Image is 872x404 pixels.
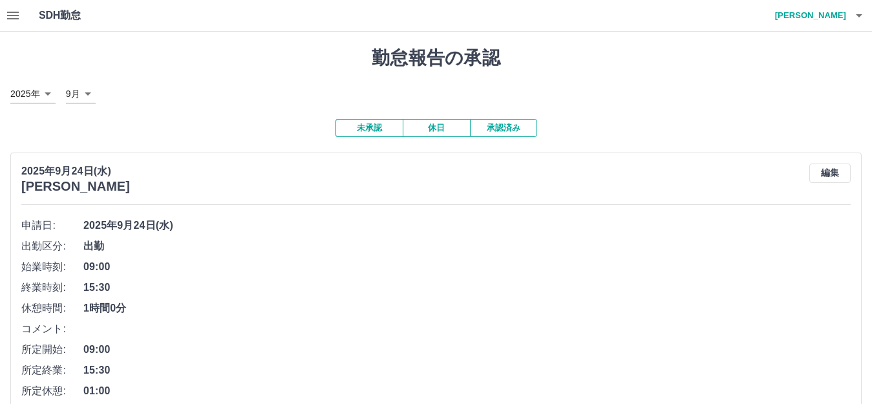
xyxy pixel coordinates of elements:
[83,218,851,233] span: 2025年9月24日(水)
[21,259,83,275] span: 始業時刻:
[21,321,83,337] span: コメント:
[21,383,83,399] span: 所定休憩:
[10,85,56,103] div: 2025年
[21,164,130,179] p: 2025年9月24日(水)
[21,280,83,295] span: 終業時刻:
[21,179,130,194] h3: [PERSON_NAME]
[66,85,96,103] div: 9月
[470,119,537,137] button: 承認済み
[83,259,851,275] span: 09:00
[403,119,470,137] button: 休日
[21,239,83,254] span: 出勤区分:
[21,363,83,378] span: 所定終業:
[10,47,862,69] h1: 勤怠報告の承認
[21,342,83,357] span: 所定開始:
[335,119,403,137] button: 未承認
[83,342,851,357] span: 09:00
[21,218,83,233] span: 申請日:
[83,280,851,295] span: 15:30
[83,301,851,316] span: 1時間0分
[83,383,851,399] span: 01:00
[83,363,851,378] span: 15:30
[21,301,83,316] span: 休憩時間:
[809,164,851,183] button: 編集
[83,239,851,254] span: 出勤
